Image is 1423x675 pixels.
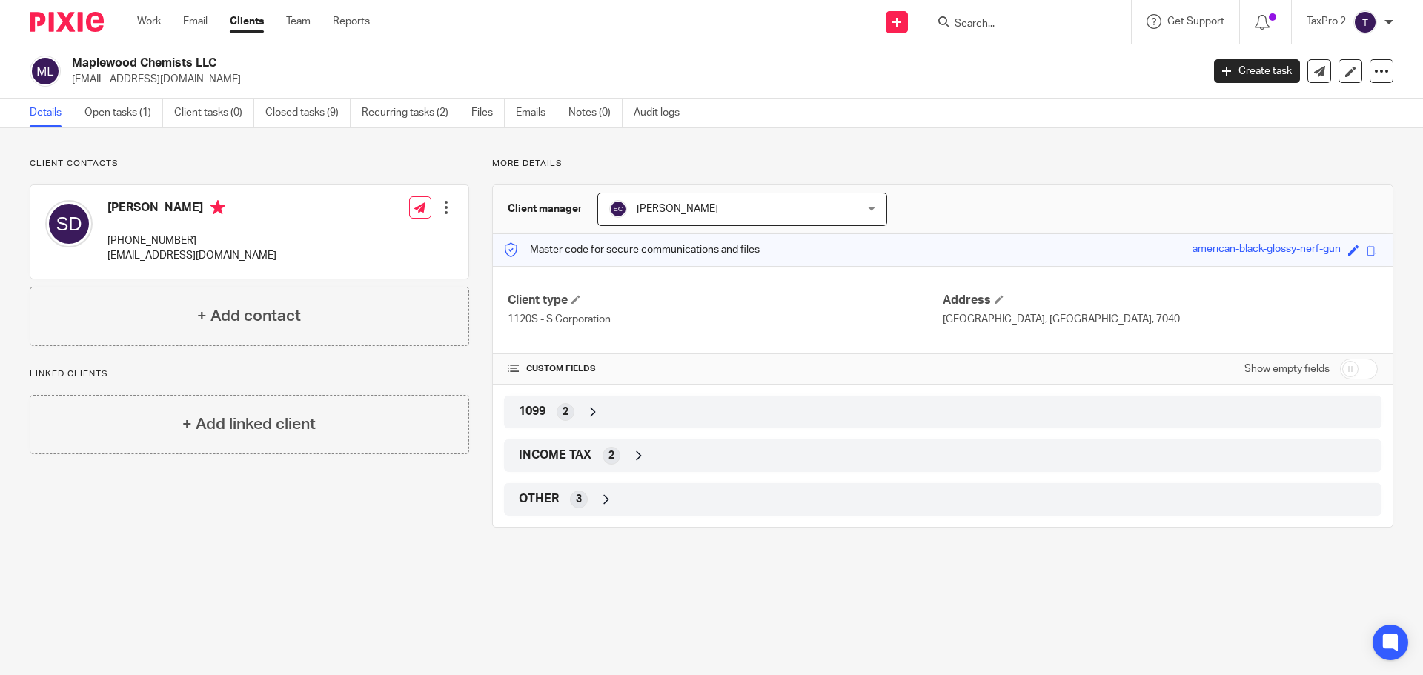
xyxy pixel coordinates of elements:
a: Notes (0) [568,99,623,127]
input: Search [953,18,1087,31]
span: [PERSON_NAME] [637,204,718,214]
h4: Address [943,293,1378,308]
h3: Client manager [508,202,583,216]
p: Linked clients [30,368,469,380]
span: 1099 [519,404,545,419]
img: svg%3E [1353,10,1377,34]
a: Email [183,14,208,29]
span: 2 [608,448,614,463]
h4: CUSTOM FIELDS [508,363,943,375]
img: svg%3E [609,200,627,218]
span: OTHER [519,491,559,507]
p: More details [492,158,1393,170]
p: Master code for secure communications and files [504,242,760,257]
a: Reports [333,14,370,29]
a: Team [286,14,311,29]
h2: Maplewood Chemists LLC [72,56,968,71]
p: TaxPro 2 [1307,14,1346,29]
a: Work [137,14,161,29]
span: 2 [563,405,568,419]
img: svg%3E [30,56,61,87]
a: Audit logs [634,99,691,127]
p: [EMAIL_ADDRESS][DOMAIN_NAME] [72,72,1192,87]
p: Client contacts [30,158,469,170]
p: 1120S - S Corporation [508,312,943,327]
a: Emails [516,99,557,127]
h4: Client type [508,293,943,308]
a: Files [471,99,505,127]
span: 3 [576,492,582,507]
a: Create task [1214,59,1300,83]
a: Clients [230,14,264,29]
div: american-black-glossy-nerf-gun [1193,242,1341,259]
a: Details [30,99,73,127]
img: Pixie [30,12,104,32]
p: [EMAIL_ADDRESS][DOMAIN_NAME] [107,248,276,263]
h4: + Add contact [197,305,301,327]
h4: [PERSON_NAME] [107,200,276,219]
a: Recurring tasks (2) [362,99,460,127]
p: [GEOGRAPHIC_DATA], [GEOGRAPHIC_DATA], 7040 [943,312,1378,327]
a: Client tasks (0) [174,99,254,127]
h4: + Add linked client [182,413,316,436]
a: Closed tasks (9) [265,99,351,127]
img: svg%3E [45,200,93,247]
span: Get Support [1167,16,1224,27]
a: Open tasks (1) [84,99,163,127]
label: Show empty fields [1244,362,1330,376]
i: Primary [210,200,225,215]
p: [PHONE_NUMBER] [107,233,276,248]
span: INCOME TAX [519,448,591,463]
